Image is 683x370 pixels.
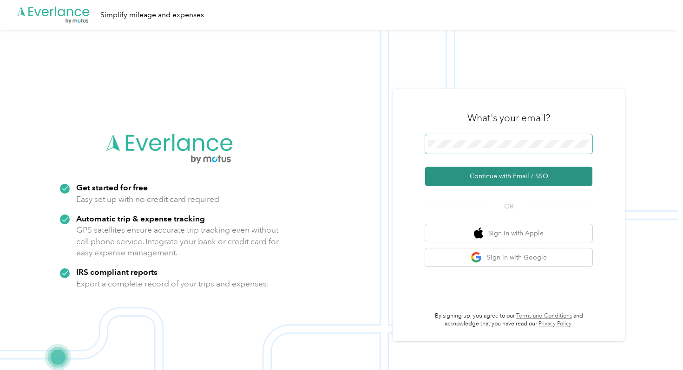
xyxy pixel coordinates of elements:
[425,312,592,328] p: By signing up, you agree to our and acknowledge that you have read our .
[474,227,483,239] img: apple logo
[467,111,550,124] h3: What's your email?
[76,214,205,223] strong: Automatic trip & expense tracking
[76,224,279,259] p: GPS satellites ensure accurate trip tracking even without cell phone service. Integrate your bank...
[425,224,592,242] button: apple logoSign in with Apple
[100,9,204,21] div: Simplify mileage and expenses
[76,267,158,277] strong: IRS compliant reports
[425,248,592,266] button: google logoSign in with Google
[539,320,571,327] a: Privacy Policy
[516,312,572,319] a: Terms and Conditions
[425,167,592,186] button: Continue with Email / SSO
[76,278,269,290] p: Export a complete record of your trips and expenses.
[493,201,525,211] span: OR
[76,194,219,205] p: Easy set up with no credit card required
[471,252,482,263] img: google logo
[631,318,683,370] iframe: Everlance-gr Chat Button Frame
[76,182,148,192] strong: Get started for free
